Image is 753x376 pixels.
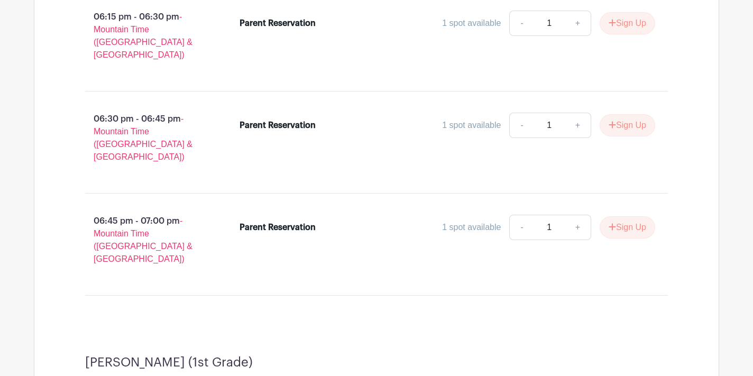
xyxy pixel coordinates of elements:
[600,12,655,34] button: Sign Up
[68,210,223,270] p: 06:45 pm - 07:00 pm
[565,113,591,138] a: +
[509,113,534,138] a: -
[509,11,534,36] a: -
[240,17,316,30] div: Parent Reservation
[565,215,591,240] a: +
[94,12,192,59] span: - Mountain Time ([GEOGRAPHIC_DATA] & [GEOGRAPHIC_DATA])
[442,221,501,234] div: 1 spot available
[94,114,192,161] span: - Mountain Time ([GEOGRAPHIC_DATA] & [GEOGRAPHIC_DATA])
[600,216,655,239] button: Sign Up
[68,6,223,66] p: 06:15 pm - 06:30 pm
[509,215,534,240] a: -
[565,11,591,36] a: +
[85,355,253,370] h4: [PERSON_NAME] (1st Grade)
[600,114,655,136] button: Sign Up
[240,119,316,132] div: Parent Reservation
[240,221,316,234] div: Parent Reservation
[94,216,192,263] span: - Mountain Time ([GEOGRAPHIC_DATA] & [GEOGRAPHIC_DATA])
[442,119,501,132] div: 1 spot available
[442,17,501,30] div: 1 spot available
[68,108,223,168] p: 06:30 pm - 06:45 pm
